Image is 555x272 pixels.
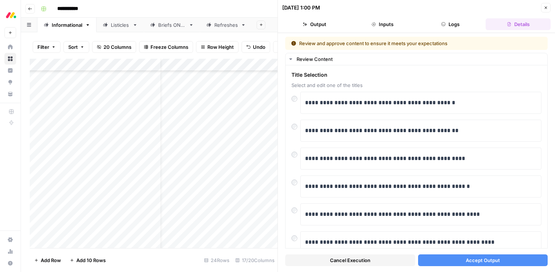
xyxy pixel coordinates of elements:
[139,41,193,53] button: Freeze Columns
[33,41,61,53] button: Filter
[282,4,320,11] div: [DATE] 1:00 PM
[200,18,252,32] a: Refreshes
[282,18,347,30] button: Output
[37,18,97,32] a: Informational
[97,18,144,32] a: Listicles
[68,43,78,51] span: Sort
[4,41,16,53] a: Home
[214,21,238,29] div: Refreshes
[291,40,495,47] div: Review and approve content to ensure it meets your expectations
[297,55,543,63] div: Review Content
[92,41,136,53] button: 20 Columns
[4,88,16,100] a: Your Data
[4,65,16,76] a: Insights
[30,254,65,266] button: Add Row
[291,81,541,89] span: Select and edit one of the titles
[418,18,483,30] button: Logs
[4,76,16,88] a: Opportunities
[232,254,277,266] div: 17/20 Columns
[4,53,16,65] a: Browse
[350,18,415,30] button: Inputs
[486,18,551,30] button: Details
[104,43,131,51] span: 20 Columns
[4,257,16,269] button: Help + Support
[242,41,270,53] button: Undo
[201,254,232,266] div: 24 Rows
[418,254,548,266] button: Accept Output
[64,41,89,53] button: Sort
[150,43,188,51] span: Freeze Columns
[111,21,130,29] div: Listicles
[158,21,186,29] div: Briefs ONLY
[253,43,265,51] span: Undo
[330,257,370,264] span: Cancel Execution
[207,43,234,51] span: Row Height
[41,257,61,264] span: Add Row
[196,41,239,53] button: Row Height
[291,71,541,79] span: Title Selection
[65,254,110,266] button: Add 10 Rows
[286,53,547,65] button: Review Content
[4,234,16,246] a: Settings
[52,21,82,29] div: Informational
[466,257,500,264] span: Accept Output
[37,43,49,51] span: Filter
[4,6,16,24] button: Workspace: Monday.com
[4,246,16,257] a: Usage
[285,254,415,266] button: Cancel Execution
[4,8,18,22] img: Monday.com Logo
[144,18,200,32] a: Briefs ONLY
[76,257,106,264] span: Add 10 Rows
